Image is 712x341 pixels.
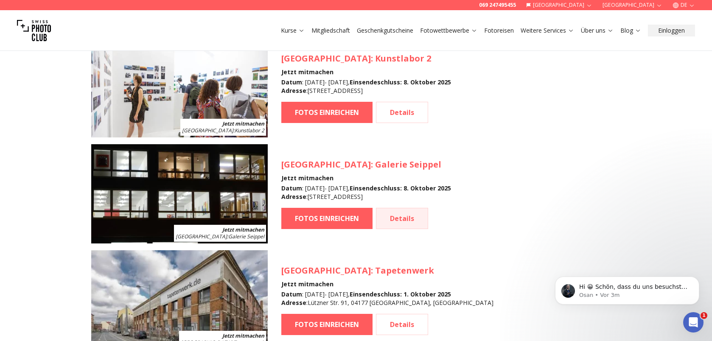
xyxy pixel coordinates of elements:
[176,233,264,240] span: : Galerie Seippel
[281,53,371,64] span: [GEOGRAPHIC_DATA]
[350,184,451,192] b: Einsendeschluss : 8. Oktober 2025
[281,280,493,288] h4: Jetzt mitmachen
[176,233,227,240] span: [GEOGRAPHIC_DATA]
[182,127,264,134] span: : Kunstlabor 2
[577,25,617,36] button: Über uns
[281,78,302,86] b: Datum
[620,26,641,35] a: Blog
[683,312,704,333] iframe: Intercom live chat
[357,26,413,35] a: Geschenkgutscheine
[281,159,451,170] h3: : Galerie Seippel
[222,226,264,233] b: Jetzt mitmachen
[542,259,712,318] iframe: Intercom notifications Nachricht
[350,290,451,298] b: Einsendeschluss : 1. Oktober 2025
[281,159,371,170] span: [GEOGRAPHIC_DATA]
[521,26,574,35] a: Weitere Services
[281,26,305,35] a: Kurse
[481,25,517,36] button: Fotoreisen
[281,265,493,277] h3: : Tapetenwerk
[17,14,51,48] img: Swiss photo club
[484,26,514,35] a: Fotoreisen
[281,299,306,307] b: Adresse
[281,102,373,123] a: FOTOS EINREICHEN
[648,25,695,36] button: Einloggen
[281,184,302,192] b: Datum
[281,68,451,76] h4: Jetzt mitmachen
[281,290,302,298] b: Datum
[182,127,233,134] span: [GEOGRAPHIC_DATA]
[308,25,353,36] button: Mitgliedschaft
[222,332,264,339] b: Jetzt mitmachen
[281,208,373,229] a: FOTOS EINREICHEN
[376,314,428,335] a: Details
[222,120,264,127] b: Jetzt mitmachen
[281,78,451,95] div: : [DATE] - [DATE] , : [STREET_ADDRESS]
[353,25,417,36] button: Geschenkgutscheine
[417,25,481,36] button: Fotowettbewerbe
[420,26,477,35] a: Fotowettbewerbe
[278,25,308,36] button: Kurse
[281,265,371,276] span: [GEOGRAPHIC_DATA]
[91,38,268,137] img: SPC Photo Awards MÜNCHEN November 2025
[281,314,373,335] a: FOTOS EINREICHEN
[281,174,451,182] h4: Jetzt mitmachen
[281,53,451,64] h3: : Kunstlabor 2
[281,87,306,95] b: Adresse
[517,25,577,36] button: Weitere Services
[281,290,493,307] div: : [DATE] - [DATE] , : Lützner Str. 91, 04177 [GEOGRAPHIC_DATA], [GEOGRAPHIC_DATA]
[581,26,614,35] a: Über uns
[281,184,451,201] div: : [DATE] - [DATE] , : [STREET_ADDRESS]
[350,78,451,86] b: Einsendeschluss : 8. Oktober 2025
[281,193,306,201] b: Adresse
[479,2,516,8] a: 069 247495455
[376,102,428,123] a: Details
[376,208,428,229] a: Details
[311,26,350,35] a: Mitgliedschaft
[617,25,645,36] button: Blog
[91,144,268,243] img: SPC Photo Awards KÖLN November 2025
[701,312,707,319] span: 1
